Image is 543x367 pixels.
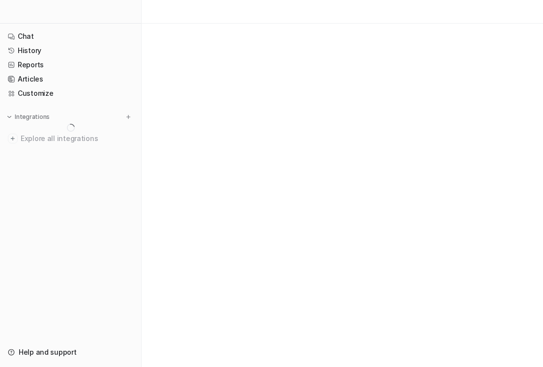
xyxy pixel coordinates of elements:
img: explore all integrations [8,134,18,143]
img: menu_add.svg [125,113,132,120]
a: Customize [4,86,137,100]
p: Integrations [15,113,50,121]
span: Explore all integrations [21,131,133,146]
button: Integrations [4,112,53,122]
img: expand menu [6,113,13,120]
a: Articles [4,72,137,86]
a: Chat [4,29,137,43]
a: Explore all integrations [4,132,137,145]
a: Reports [4,58,137,72]
a: Help and support [4,345,137,359]
a: History [4,44,137,57]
